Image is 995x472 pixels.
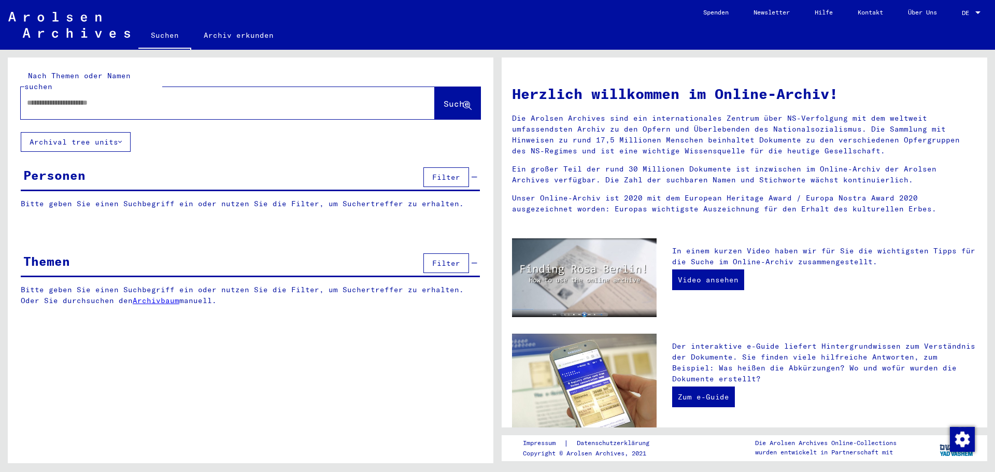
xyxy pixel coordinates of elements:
p: In einem kurzen Video haben wir für Sie die wichtigsten Tipps für die Suche im Online-Archiv zusa... [672,246,977,267]
mat-label: Nach Themen oder Namen suchen [24,71,131,91]
p: wurden entwickelt in Partnerschaft mit [755,448,897,457]
button: Filter [423,253,469,273]
div: Personen [23,166,86,184]
p: Der interaktive e-Guide liefert Hintergrundwissen zum Verständnis der Dokumente. Sie finden viele... [672,341,977,384]
div: Themen [23,252,70,270]
img: yv_logo.png [937,435,976,461]
p: Die Arolsen Archives Online-Collections [755,438,897,448]
a: Datenschutzerklärung [568,438,662,449]
a: Impressum [523,438,564,449]
img: video.jpg [512,238,657,317]
div: Zustimmung ändern [949,426,974,451]
p: Copyright © Arolsen Archives, 2021 [523,449,662,458]
img: Zustimmung ändern [950,427,975,452]
img: eguide.jpg [512,334,657,430]
h1: Herzlich willkommen im Online-Archiv! [512,83,977,105]
button: Suche [435,87,480,119]
a: Archiv erkunden [191,23,286,48]
a: Video ansehen [672,269,744,290]
p: Die Arolsen Archives sind ein internationales Zentrum über NS-Verfolgung mit dem weltweit umfasse... [512,113,977,156]
a: Zum e-Guide [672,387,735,407]
span: DE [962,9,973,17]
p: Ein großer Teil der rund 30 Millionen Dokumente ist inzwischen im Online-Archiv der Arolsen Archi... [512,164,977,185]
div: | [523,438,662,449]
span: Filter [432,259,460,268]
p: Bitte geben Sie einen Suchbegriff ein oder nutzen Sie die Filter, um Suchertreffer zu erhalten. [21,198,480,209]
span: Filter [432,173,460,182]
button: Archival tree units [21,132,131,152]
img: Arolsen_neg.svg [8,12,130,38]
a: Suchen [138,23,191,50]
p: Unser Online-Archiv ist 2020 mit dem European Heritage Award / Europa Nostra Award 2020 ausgezeic... [512,193,977,214]
a: Archivbaum [133,296,179,305]
p: Bitte geben Sie einen Suchbegriff ein oder nutzen Sie die Filter, um Suchertreffer zu erhalten. O... [21,284,480,306]
button: Filter [423,167,469,187]
span: Suche [444,98,470,109]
